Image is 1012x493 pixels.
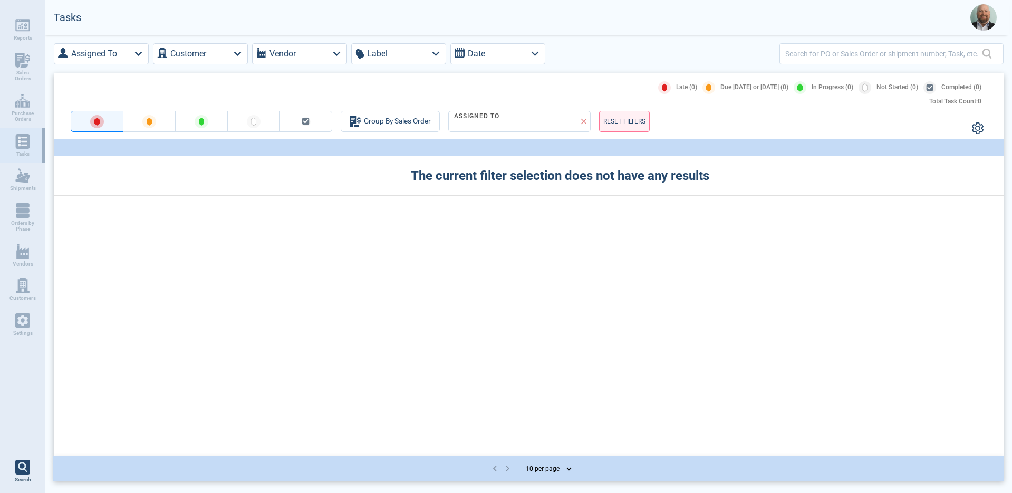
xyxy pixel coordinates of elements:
span: In Progress (0) [812,84,853,91]
label: Customer [170,46,206,61]
label: Date [468,46,485,61]
label: Vendor [269,46,296,61]
button: Group By Sales Order [341,111,440,132]
span: Completed (0) [941,84,981,91]
label: Label [367,46,388,61]
label: Assigned To [71,46,117,61]
span: Not Started (0) [876,84,918,91]
button: Date [450,43,545,64]
span: Due [DATE] or [DATE] (0) [720,84,788,91]
button: RESET FILTERS [599,111,650,132]
button: Assigned To [54,43,149,64]
legend: Assigned To [453,113,500,120]
div: Group By Sales Order [350,115,431,128]
button: Vendor [252,43,347,64]
span: Search [15,477,31,483]
span: Late (0) [676,84,697,91]
input: Search for PO or Sales Order or shipment number, Task, etc. [785,46,982,61]
img: Avatar [970,4,997,31]
h2: Tasks [54,12,81,24]
button: Customer [153,43,248,64]
nav: pagination navigation [489,462,514,476]
button: Label [351,43,446,64]
div: Total Task Count: 0 [929,98,981,106]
